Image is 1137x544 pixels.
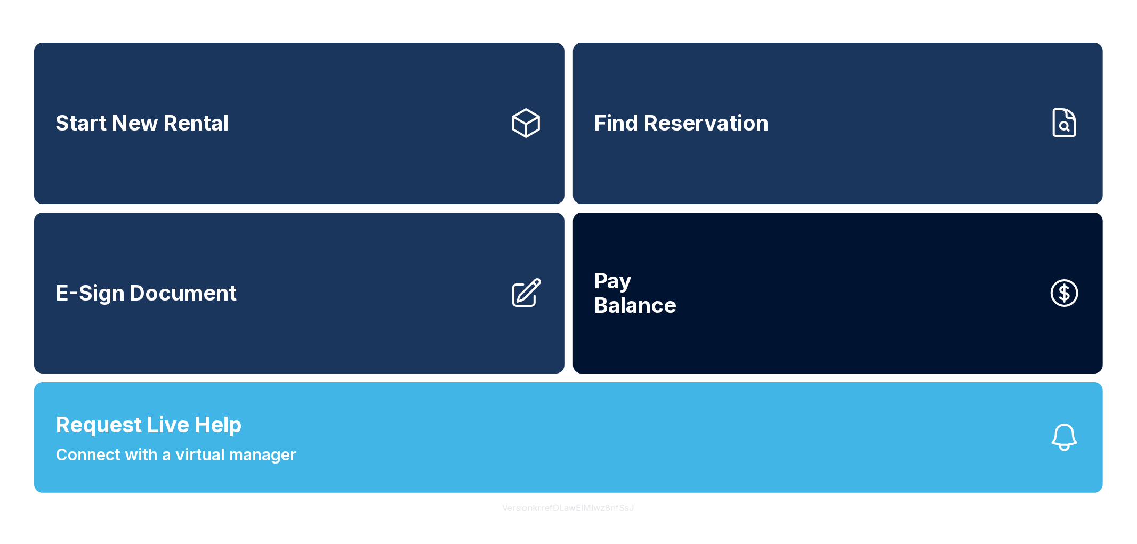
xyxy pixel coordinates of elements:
span: Request Live Help [55,409,242,441]
a: E-Sign Document [34,213,565,374]
span: Find Reservation [594,111,769,135]
span: Start New Rental [55,111,229,135]
span: E-Sign Document [55,281,237,305]
span: Connect with a virtual manager [55,443,296,467]
button: PayBalance [573,213,1103,374]
a: Find Reservation [573,43,1103,204]
button: Request Live HelpConnect with a virtual manager [34,382,1103,493]
a: Start New Rental [34,43,565,204]
span: Pay Balance [594,269,677,317]
button: VersionkrrefDLawElMlwz8nfSsJ [494,493,643,523]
